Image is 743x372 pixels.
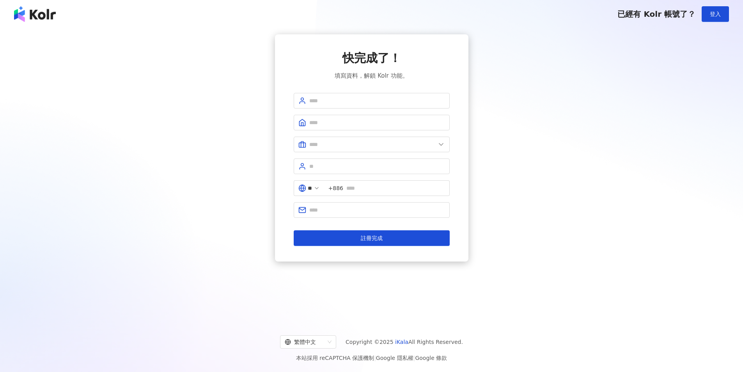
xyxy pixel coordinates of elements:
[617,9,695,19] span: 已經有 Kolr 帳號了？
[328,184,343,192] span: +886
[413,355,415,361] span: |
[374,355,376,361] span: |
[415,355,447,361] a: Google 條款
[702,6,729,22] button: 登入
[14,6,56,22] img: logo
[335,71,408,80] span: 填寫資料，解鎖 Kolr 功能。
[361,235,383,241] span: 註冊完成
[294,230,450,246] button: 註冊完成
[346,337,463,347] span: Copyright © 2025 All Rights Reserved.
[296,353,447,363] span: 本站採用 reCAPTCHA 保護機制
[376,355,413,361] a: Google 隱私權
[285,336,325,348] div: 繁體中文
[710,11,721,17] span: 登入
[395,339,408,345] a: iKala
[342,50,401,66] span: 快完成了！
